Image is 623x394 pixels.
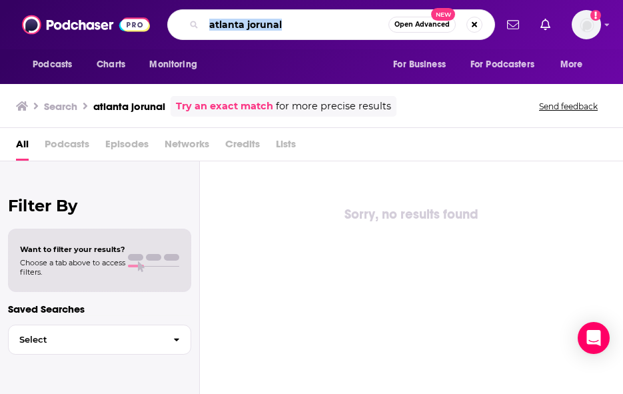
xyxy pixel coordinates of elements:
div: Sorry, no results found [200,204,623,225]
span: Choose a tab above to access filters. [20,258,125,277]
span: Charts [97,55,125,74]
button: open menu [140,52,214,77]
img: Podchaser - Follow, Share and Rate Podcasts [22,12,150,37]
a: Try an exact match [176,99,273,114]
h2: Filter By [8,196,191,215]
button: open menu [462,52,554,77]
a: Show notifications dropdown [535,13,556,36]
h3: Search [44,100,77,113]
span: Podcasts [45,133,89,161]
button: Show profile menu [572,10,601,39]
a: Show notifications dropdown [502,13,524,36]
span: Logged in as Mallory813 [572,10,601,39]
span: Networks [165,133,209,161]
span: Podcasts [33,55,72,74]
h3: atlanta jorunal [93,100,165,113]
button: Open AdvancedNew [388,17,456,33]
span: More [560,55,583,74]
input: Search podcasts, credits, & more... [204,14,388,35]
span: Select [9,335,163,344]
span: for more precise results [276,99,391,114]
span: Open Advanced [394,21,450,28]
button: Select [8,325,191,355]
span: Monitoring [149,55,197,74]
svg: Add a profile image [590,10,601,21]
span: For Podcasters [470,55,534,74]
button: open menu [384,52,462,77]
p: Saved Searches [8,303,191,315]
div: Search podcasts, credits, & more... [167,9,495,40]
span: Episodes [105,133,149,161]
div: Open Intercom Messenger [578,322,610,354]
button: open menu [23,52,89,77]
span: For Business [393,55,446,74]
span: New [431,8,455,21]
button: Send feedback [535,101,602,112]
a: All [16,133,29,161]
span: Lists [276,133,296,161]
button: open menu [551,52,600,77]
img: User Profile [572,10,601,39]
span: Credits [225,133,260,161]
span: Want to filter your results? [20,245,125,254]
a: Charts [88,52,133,77]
